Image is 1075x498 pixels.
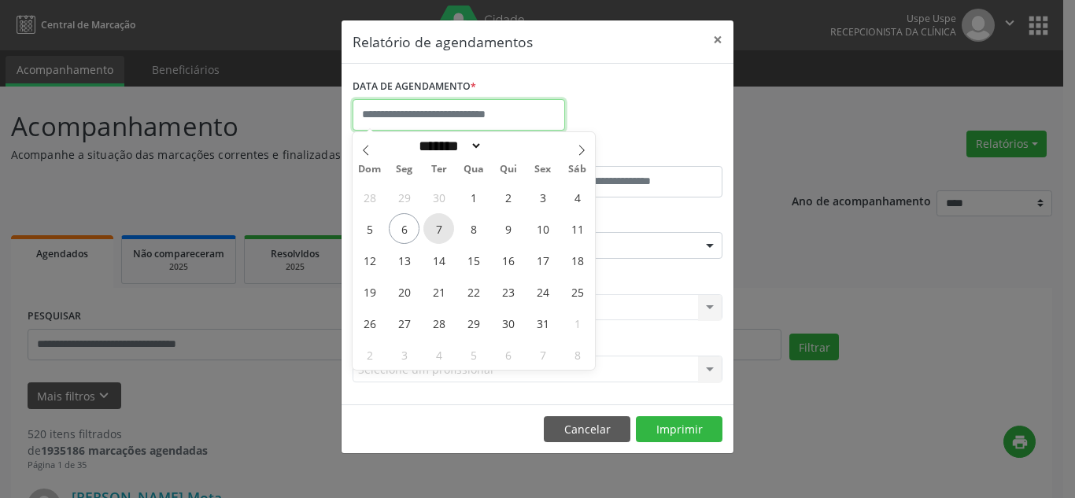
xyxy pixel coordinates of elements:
span: Outubro 23, 2025 [493,276,523,307]
span: Outubro 24, 2025 [527,276,558,307]
span: Outubro 5, 2025 [354,213,385,244]
input: Year [482,138,534,154]
span: Outubro 4, 2025 [562,182,593,212]
span: Qua [456,164,491,175]
span: Novembro 4, 2025 [423,339,454,370]
span: Seg [387,164,422,175]
span: Outubro 21, 2025 [423,276,454,307]
span: Outubro 18, 2025 [562,245,593,275]
select: Month [413,138,482,154]
span: Novembro 8, 2025 [562,339,593,370]
span: Outubro 29, 2025 [458,308,489,338]
span: Setembro 29, 2025 [389,182,419,212]
span: Outubro 15, 2025 [458,245,489,275]
h5: Relatório de agendamentos [353,31,533,52]
span: Outubro 2, 2025 [493,182,523,212]
span: Qui [491,164,526,175]
span: Setembro 28, 2025 [354,182,385,212]
span: Novembro 6, 2025 [493,339,523,370]
span: Sáb [560,164,595,175]
button: Imprimir [636,416,722,443]
span: Outubro 17, 2025 [527,245,558,275]
span: Outubro 16, 2025 [493,245,523,275]
span: Outubro 31, 2025 [527,308,558,338]
span: Outubro 8, 2025 [458,213,489,244]
span: Outubro 7, 2025 [423,213,454,244]
span: Novembro 2, 2025 [354,339,385,370]
span: Dom [353,164,387,175]
span: Outubro 19, 2025 [354,276,385,307]
span: Outubro 10, 2025 [527,213,558,244]
span: Outubro 3, 2025 [527,182,558,212]
span: Novembro 3, 2025 [389,339,419,370]
span: Outubro 22, 2025 [458,276,489,307]
span: Novembro 7, 2025 [527,339,558,370]
label: ATÉ [541,142,722,166]
span: Sex [526,164,560,175]
span: Outubro 30, 2025 [493,308,523,338]
span: Outubro 14, 2025 [423,245,454,275]
span: Outubro 6, 2025 [389,213,419,244]
span: Novembro 5, 2025 [458,339,489,370]
span: Outubro 25, 2025 [562,276,593,307]
span: Outubro 9, 2025 [493,213,523,244]
span: Outubro 13, 2025 [389,245,419,275]
span: Outubro 26, 2025 [354,308,385,338]
span: Outubro 28, 2025 [423,308,454,338]
button: Cancelar [544,416,630,443]
span: Setembro 30, 2025 [423,182,454,212]
span: Outubro 27, 2025 [389,308,419,338]
span: Novembro 1, 2025 [562,308,593,338]
label: DATA DE AGENDAMENTO [353,75,476,99]
span: Outubro 20, 2025 [389,276,419,307]
span: Outubro 1, 2025 [458,182,489,212]
span: Ter [422,164,456,175]
span: Outubro 12, 2025 [354,245,385,275]
button: Close [702,20,733,59]
span: Outubro 11, 2025 [562,213,593,244]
